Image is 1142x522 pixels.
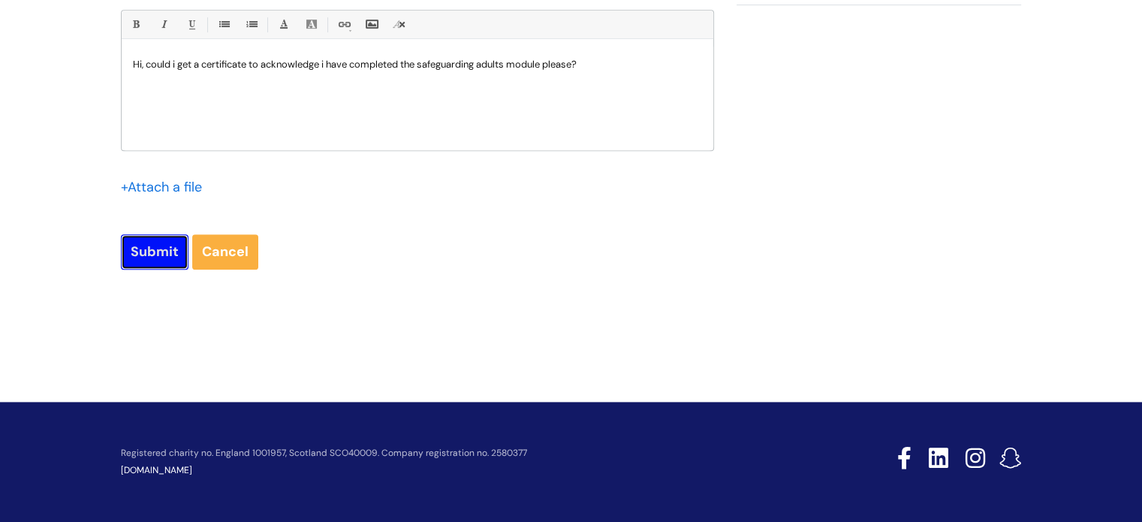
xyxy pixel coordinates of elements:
p: Registered charity no. England 1001957, Scotland SCO40009. Company registration no. 2580377 [121,448,791,458]
p: Hi, could i get a certificate to acknowledge i have completed the safeguarding adults module please? [133,58,702,71]
a: Cancel [192,234,258,269]
a: Remove formatting (Ctrl-\) [390,15,408,34]
a: Insert Image... [362,15,381,34]
a: 1. Ordered List (Ctrl-Shift-8) [242,15,261,34]
a: • Unordered List (Ctrl-Shift-7) [214,15,233,34]
a: Font Color [274,15,293,34]
a: Back Color [302,15,321,34]
a: Italic (Ctrl-I) [154,15,173,34]
a: Bold (Ctrl-B) [126,15,145,34]
a: [DOMAIN_NAME] [121,464,192,476]
input: Submit [121,234,188,269]
a: Link [334,15,353,34]
a: Underline(Ctrl-U) [182,15,200,34]
div: Attach a file [121,175,211,199]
